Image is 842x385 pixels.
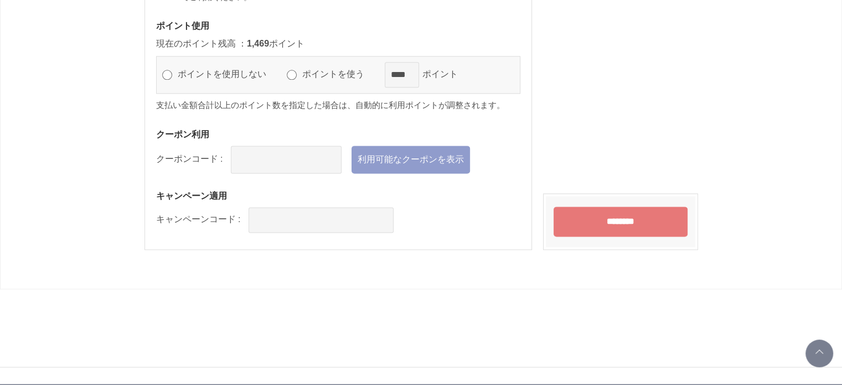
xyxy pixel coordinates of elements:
[156,37,520,50] p: 現在のポイント残高 ： ポイント
[156,129,520,140] h3: クーポン利用
[156,20,520,32] h3: ポイント使用
[175,69,279,79] label: ポイントを使用しない
[156,190,520,202] h3: キャンペーン適用
[299,69,377,79] label: ポイントを使う
[247,39,269,48] span: 1,469
[156,214,241,224] label: キャンペーンコード :
[352,146,470,173] a: 利用可能なクーポンを表示
[419,69,470,79] label: ポイント
[156,99,520,112] p: 支払い金額合計以上のポイント数を指定した場合は、自動的に利用ポイントが調整されます。
[156,154,223,163] label: クーポンコード :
